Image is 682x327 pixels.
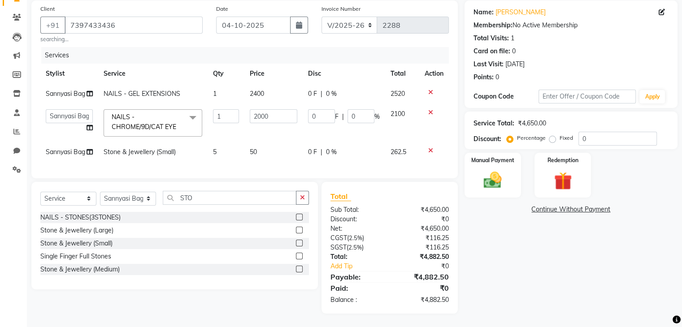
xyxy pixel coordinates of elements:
input: Enter Offer / Coupon Code [539,90,636,103]
span: 2.5% [349,234,362,241]
img: _gift.svg [548,170,578,192]
label: Fixed [560,134,573,142]
th: Total [385,64,419,84]
div: Service Total: [473,119,514,128]
div: ₹4,650.00 [518,119,546,128]
a: x [176,123,180,131]
span: 0 F [308,89,317,99]
div: Total: [324,252,390,262]
label: Percentage [517,134,546,142]
div: Total Visits: [473,34,509,43]
span: CGST [330,234,347,242]
div: [DATE] [505,60,525,69]
div: ₹0 [390,283,456,293]
button: Apply [639,90,665,103]
span: | [321,147,322,157]
span: 262.5 [391,148,406,156]
span: Sannyasi Bag [46,90,85,98]
div: No Active Membership [473,21,669,30]
span: 2520 [391,90,405,98]
span: 1 [213,90,217,98]
th: Qty [208,64,244,84]
button: +91 [40,17,65,34]
div: ( ) [324,243,390,252]
small: searching... [40,35,203,43]
div: ₹4,650.00 [390,205,456,215]
span: F [335,112,339,121]
span: 0 F [308,147,317,157]
span: 2400 [250,90,264,98]
span: 2100 [391,110,405,118]
div: ₹116.25 [390,243,456,252]
span: Stone & Jewellery (Small) [104,148,176,156]
span: | [321,89,322,99]
th: Disc [303,64,385,84]
input: Search or Scan [163,191,296,205]
th: Service [98,64,208,84]
div: Name: [473,8,494,17]
label: Client [40,5,55,13]
div: 0 [495,73,499,82]
div: Single Finger Full Stones [40,252,111,261]
div: Payable: [324,271,390,282]
div: ₹4,882.50 [390,252,456,262]
div: Stone & Jewellery (Large) [40,226,113,235]
span: 2.5% [348,244,362,251]
div: ₹4,650.00 [390,224,456,233]
div: NAILS - STONES(3STONES) [40,213,121,222]
div: Services [41,47,456,64]
div: ( ) [324,233,390,243]
div: Balance : [324,295,390,305]
span: Total [330,192,351,201]
div: ₹0 [390,215,456,224]
span: NAILS - CHROME/9D/CAT EYE [112,113,176,130]
a: Add Tip [324,262,400,271]
label: Date [216,5,228,13]
span: 0 % [326,147,337,157]
div: Last Visit: [473,60,504,69]
div: ₹0 [400,262,455,271]
div: Stone & Jewellery (Medium) [40,265,120,274]
div: Points: [473,73,494,82]
div: 0 [512,47,516,56]
label: Invoice Number [321,5,361,13]
div: Card on file: [473,47,510,56]
div: Paid: [324,283,390,293]
div: Sub Total: [324,205,390,215]
th: Stylist [40,64,98,84]
span: 0 % [326,89,337,99]
input: Search by Name/Mobile/Email/Code [65,17,203,34]
th: Price [244,64,303,84]
div: ₹116.25 [390,233,456,243]
div: Membership: [473,21,513,30]
div: Coupon Code [473,92,539,101]
span: NAILS - GEL EXTENSIONS [104,90,180,98]
div: ₹4,882.50 [390,295,456,305]
span: Sannyasi Bag [46,148,85,156]
a: [PERSON_NAME] [495,8,546,17]
div: Discount: [473,134,501,144]
span: 5 [213,148,217,156]
th: Action [419,64,449,84]
span: SGST [330,243,347,251]
div: Discount: [324,215,390,224]
div: Stone & Jewellery (Small) [40,239,113,248]
span: 50 [250,148,257,156]
div: Net: [324,224,390,233]
a: Continue Without Payment [466,205,676,214]
div: ₹4,882.50 [390,271,456,282]
span: % [374,112,380,121]
label: Manual Payment [471,156,514,164]
label: Redemption [547,156,578,164]
div: 1 [511,34,514,43]
img: _cash.svg [478,170,507,190]
span: | [342,112,344,121]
